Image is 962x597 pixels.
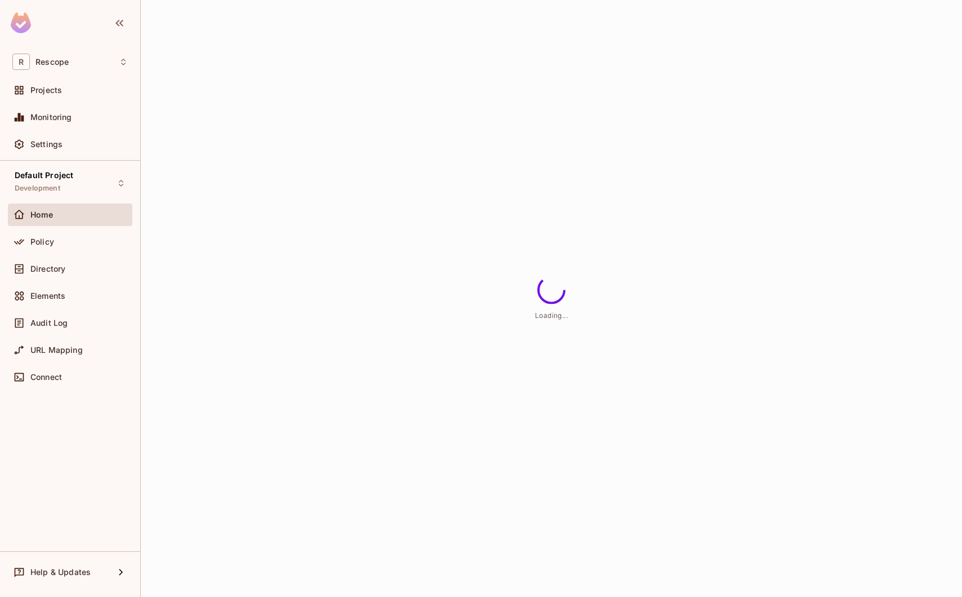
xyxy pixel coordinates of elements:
[30,319,68,328] span: Audit Log
[15,171,73,180] span: Default Project
[11,12,31,33] img: SReyMgAAAABJRU5ErkJggg==
[30,140,63,149] span: Settings
[30,346,83,355] span: URL Mapping
[30,237,54,246] span: Policy
[535,311,568,319] span: Loading...
[30,210,54,219] span: Home
[30,264,65,273] span: Directory
[35,58,69,67] span: Workspace: Rescope
[30,373,62,382] span: Connect
[30,291,65,300] span: Elements
[30,86,62,95] span: Projects
[12,54,30,70] span: R
[30,568,91,577] span: Help & Updates
[30,113,72,122] span: Monitoring
[15,184,60,193] span: Development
